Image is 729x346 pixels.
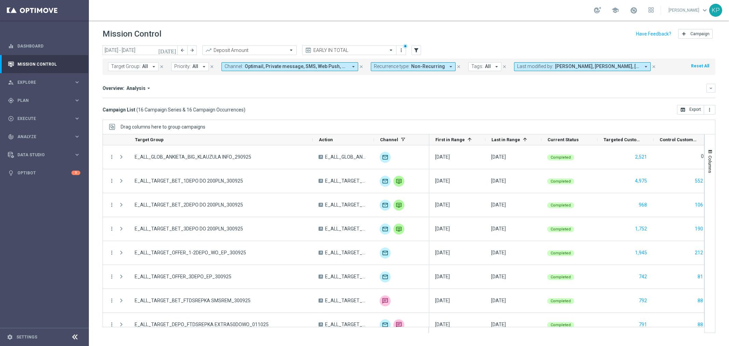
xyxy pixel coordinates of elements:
[8,97,74,104] div: Plan
[8,97,14,104] i: gps_fixed
[135,178,243,184] span: E_ALL_TARGET_BET_1DEPO DO 200PLN_300925
[8,79,74,85] div: Explore
[435,154,450,160] div: 29 Sep 2025, Monday
[325,226,368,232] span: E_ALL_TARGET_BET_3DEPO DO 200PLN_300925
[8,152,74,158] div: Data Studio
[374,64,409,69] span: Recurrence type:
[135,154,251,160] span: E_ALL_GLOB_ANKIETA_BIG_KLAUZULA INFO_290925
[634,177,648,185] button: 4,975
[178,45,187,55] button: arrow_back
[8,152,81,158] div: Data Studio keyboard_arrow_right
[491,137,520,142] span: Last in Range
[8,116,14,122] i: play_circle_outline
[706,84,715,93] button: keyboard_arrow_down
[8,116,74,122] div: Execute
[302,45,396,55] ng-select: EARLY IN TOTAL
[399,48,404,53] i: more_vert
[135,274,231,280] span: E_ALL_TARGET_OFFER_3DEPO_EP_300925
[611,6,619,14] span: school
[8,164,80,182] div: Optibot
[547,154,574,160] colored-tag: Completed
[380,152,391,163] img: Optimail
[124,85,154,91] button: Analysis arrow_drop_down
[17,37,80,55] a: Dashboard
[380,176,391,187] div: Optimail
[325,321,368,328] span: E_ALL_TARGET_DEPO_FTDSREPKA EXTRA50DOWO_011025
[551,299,571,303] span: Completed
[413,47,419,53] i: filter_alt
[325,154,368,160] span: E_ALL_GLOB_ANKIETA_BIG_KLAUZULA INFO_290925
[380,319,391,330] img: Optimail
[103,85,124,91] h3: Overview:
[634,225,648,233] button: 1,752
[638,296,648,305] button: 792
[491,250,506,256] div: 30 Sep 2025, Tuesday
[180,48,185,53] i: arrow_back
[634,153,648,161] button: 2,521
[8,170,81,176] button: lightbulb Optibot 5
[159,64,164,69] i: close
[694,249,704,257] button: 212
[192,64,198,69] span: All
[547,321,574,328] colored-tag: Completed
[135,297,251,304] span: E_ALL_TARGET_BET_FTDSREPKA SMSREM_300925
[393,176,404,187] div: Private message
[551,179,571,184] span: Completed
[551,227,571,231] span: Completed
[380,200,391,211] div: Optimail
[319,251,323,255] span: A
[456,63,462,70] button: close
[551,323,571,327] span: Completed
[393,319,404,330] img: SMS
[491,274,506,280] div: 30 Sep 2025, Tuesday
[138,107,244,113] span: 16 Campaign Series & 16 Campaign Occurrences
[8,134,74,140] div: Analyze
[555,64,640,69] span: Andzelika Binek Krystian Potoczny Tomasz Kowalczyk
[380,224,391,235] img: Optimail
[547,297,574,304] colored-tag: Completed
[551,155,571,160] span: Completed
[16,335,37,339] a: Settings
[171,62,209,71] button: Priority: All arrow_drop_down
[701,153,704,159] label: 0
[103,313,429,337] div: Press SPACE to select this row.
[694,225,704,233] button: 190
[109,178,115,184] i: more_vert
[205,47,212,54] i: trending_up
[109,202,115,208] button: more_vert
[245,64,348,69] span: Optimail Private message SMS Web Push + 1 more
[221,62,358,71] button: Channel: Optimail, Private message, SMS, Web Push, XtremePush arrow_drop_down
[393,224,404,235] div: Private message
[158,47,177,53] i: [DATE]
[547,250,574,256] colored-tag: Completed
[74,79,80,85] i: keyboard_arrow_right
[209,63,215,70] button: close
[651,64,656,69] i: close
[8,116,81,121] div: play_circle_outline Execute keyboard_arrow_right
[71,171,80,175] div: 5
[126,85,146,91] span: Analysis
[380,271,391,282] img: Optimail
[7,334,13,340] i: settings
[547,202,574,208] colored-tag: Completed
[604,137,642,142] span: Targeted Customers
[697,272,704,281] button: 81
[8,43,81,49] div: equalizer Dashboard
[121,124,205,130] div: Row Groups
[187,45,197,55] button: arrow_forward
[17,153,74,157] span: Data Studio
[136,107,138,113] span: (
[103,289,429,313] div: Press SPACE to select this row.
[17,135,74,139] span: Analyze
[8,43,14,49] i: equalizer
[435,321,450,328] div: 01 Oct 2025, Wednesday
[690,62,710,70] button: Reset All
[109,274,115,280] button: more_vert
[491,226,506,232] div: 30 Sep 2025, Tuesday
[319,203,323,207] span: A
[202,45,297,55] ng-select: Deposit Amount
[135,202,243,208] span: E_ALL_TARGET_BET_2DEPO DO 200PLN_300925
